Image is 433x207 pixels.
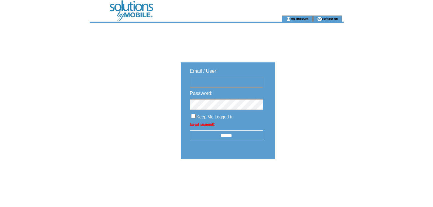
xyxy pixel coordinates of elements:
[190,68,218,74] span: Email / User:
[190,122,215,126] a: Forgot password?
[293,174,323,182] img: transparent.png;jsessionid=90E878F225961C91B53DCEB2EC7D8E68
[286,16,291,21] img: account_icon.gif;jsessionid=90E878F225961C91B53DCEB2EC7D8E68
[190,91,213,96] span: Password:
[197,114,234,119] span: Keep Me Logged In
[291,16,308,20] a: my account
[317,16,322,21] img: contact_us_icon.gif;jsessionid=90E878F225961C91B53DCEB2EC7D8E68
[322,16,338,20] a: contact us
